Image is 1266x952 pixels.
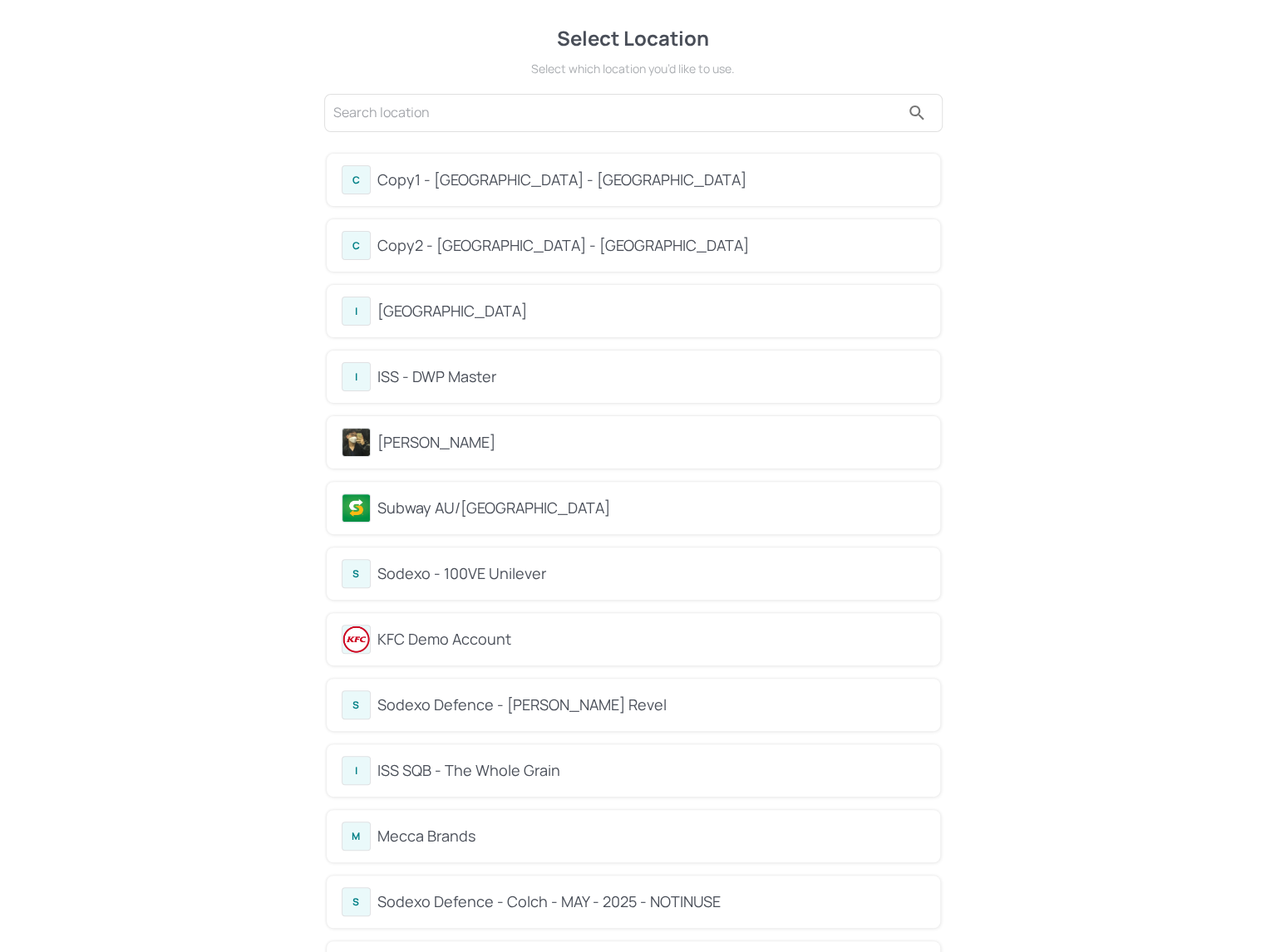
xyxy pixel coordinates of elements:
[377,562,925,585] div: Sodexo - 100VE Unilever
[377,628,925,650] div: KFC Demo Account
[377,694,925,716] div: Sodexo Defence - [PERSON_NAME] Revel
[342,756,371,785] div: I
[342,690,371,719] div: S
[377,891,925,913] div: Sodexo Defence - Colch - MAY - 2025 - NOTINUSE
[377,497,925,519] div: Subway AU/[GEOGRAPHIC_DATA]
[322,60,945,77] div: Select which location you’d like to use.
[342,494,370,522] img: avatar
[342,822,371,851] div: M
[342,165,371,194] div: C
[900,96,933,130] button: search
[333,100,900,126] input: Search location
[322,23,945,53] div: Select Location
[377,366,925,388] div: ISS - DWP Master
[377,300,925,322] div: [GEOGRAPHIC_DATA]
[342,429,370,456] img: avatar
[377,759,925,782] div: ISS SQB - The Whole Grain
[377,169,925,191] div: Copy1 - [GEOGRAPHIC_DATA] - [GEOGRAPHIC_DATA]
[342,362,371,391] div: I
[342,231,371,260] div: C
[342,297,371,326] div: I
[342,887,371,916] div: S
[342,559,371,588] div: S
[342,626,370,653] img: avatar
[377,234,925,257] div: Copy2 - [GEOGRAPHIC_DATA] - [GEOGRAPHIC_DATA]
[377,825,925,847] div: Mecca Brands
[377,431,925,454] div: [PERSON_NAME]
